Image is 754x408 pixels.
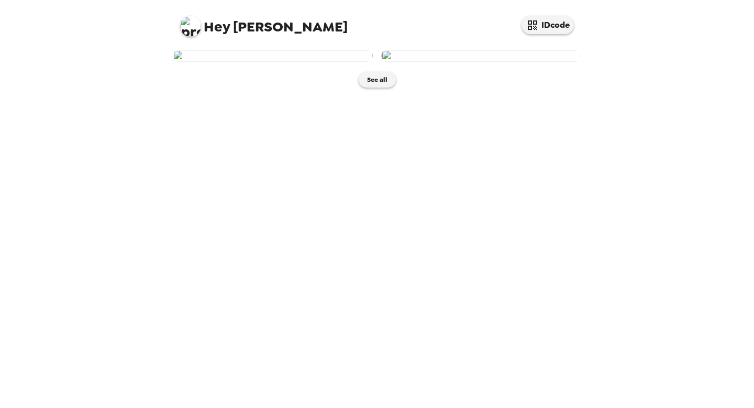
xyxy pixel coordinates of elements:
[204,17,230,36] span: Hey
[381,50,581,61] img: user-227576
[173,50,373,61] img: user-281179
[359,72,396,88] button: See all
[522,16,574,34] button: IDcode
[180,10,348,34] span: [PERSON_NAME]
[180,16,201,37] img: profile pic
